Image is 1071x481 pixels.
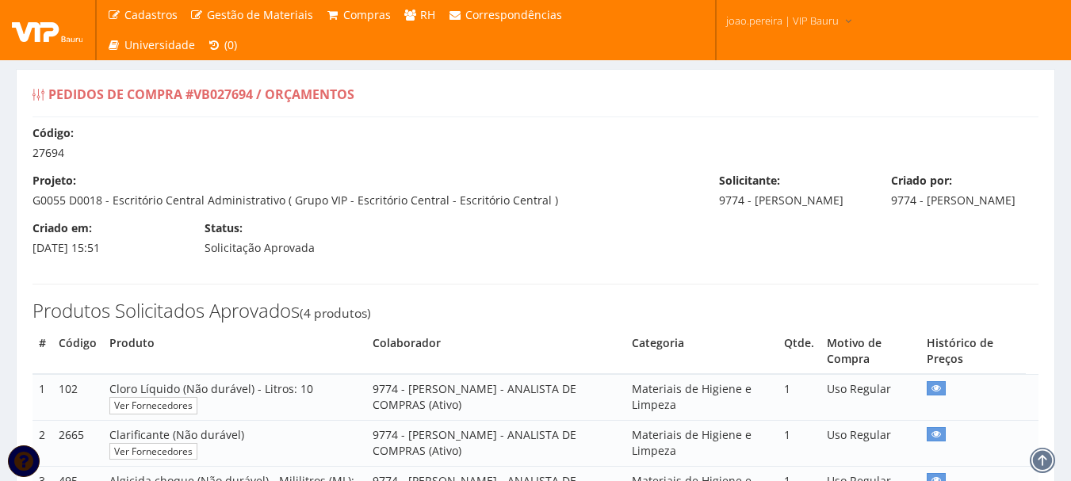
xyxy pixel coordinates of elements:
label: Criado em: [33,220,92,236]
th: Colaborador [366,329,625,374]
td: 2 [33,421,52,467]
td: 1 [33,374,52,420]
span: (0) [224,37,237,52]
span: RH [420,7,435,22]
label: Código: [33,125,74,141]
th: Código [52,329,103,374]
td: Materiais de Higiene e Limpeza [625,421,778,467]
span: Universidade [124,37,195,52]
small: (4 produtos) [300,304,371,322]
th: Motivo de Compra [820,329,920,374]
label: Solicitante: [719,173,780,189]
label: Projeto: [33,173,76,189]
div: Solicitação Aprovada [193,220,365,256]
td: 2665 [52,421,103,467]
th: Produto [103,329,366,374]
div: 9774 - [PERSON_NAME] [707,173,879,208]
label: Criado por: [891,173,952,189]
div: 27694 [21,125,1050,161]
h3: Produtos Solicitados Aprovados [33,300,1038,321]
span: Clarificante (Não durável) [109,427,244,442]
span: Cadastros [124,7,178,22]
td: 9774 - [PERSON_NAME] - ANALISTA DE COMPRAS (Ativo) [366,421,625,467]
a: Ver Fornecedores [109,397,197,414]
a: Ver Fornecedores [109,443,197,460]
span: Correspondências [465,7,562,22]
label: Status: [205,220,243,236]
td: Materiais de Higiene e Limpeza [625,374,778,420]
div: G0055 D0018 - Escritório Central Administrativo ( Grupo VIP - Escritório Central - Escritório Cen... [21,173,707,208]
span: Pedidos de Compra #VB027694 / Orçamentos [48,86,354,103]
span: Gestão de Materiais [207,7,313,22]
img: logo [12,18,83,42]
div: [DATE] 15:51 [21,220,193,256]
th: # [33,329,52,374]
td: 1 [778,421,820,467]
a: Universidade [101,30,201,60]
td: 102 [52,374,103,420]
th: Quantidade [778,329,820,374]
td: Uso Regular [820,374,920,420]
span: Cloro Líquido (Não durável) - Litros: 10 [109,381,313,396]
td: 1 [778,374,820,420]
div: 9774 - [PERSON_NAME] [879,173,1051,208]
th: Histórico de Preços [920,329,1026,374]
span: Compras [343,7,391,22]
span: joao.pereira | VIP Bauru [726,13,839,29]
td: 9774 - [PERSON_NAME] - ANALISTA DE COMPRAS (Ativo) [366,374,625,420]
td: Uso Regular [820,421,920,467]
a: (0) [201,30,244,60]
th: Categoria do Produto [625,329,778,374]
